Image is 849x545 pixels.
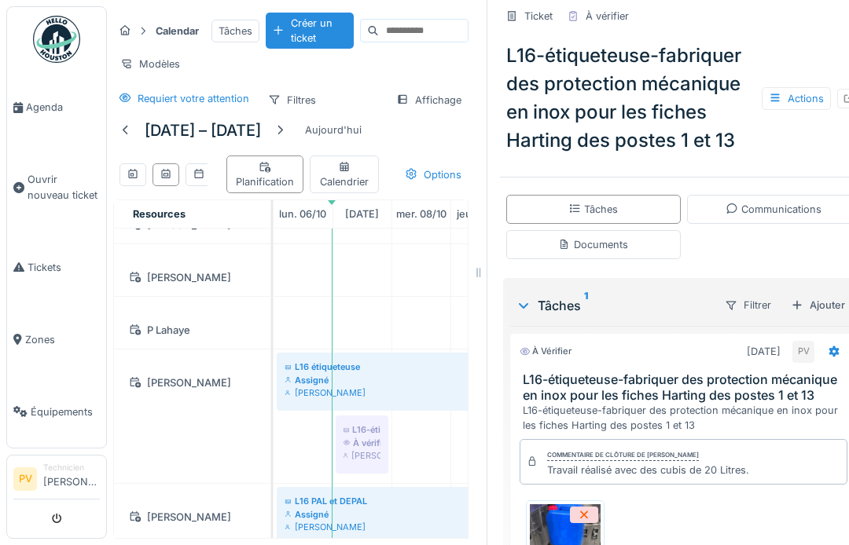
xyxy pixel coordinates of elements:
[28,172,100,202] span: Ouvrir nouveau ticket
[7,231,106,303] a: Tickets
[7,375,106,448] a: Équipements
[392,203,450,225] a: 8 octobre 2025
[123,373,261,393] div: [PERSON_NAME]
[586,9,629,24] div: À vérifier
[520,345,572,358] div: À vérifier
[299,119,368,141] div: Aujourd'hui
[138,91,249,106] div: Requiert votre attention
[33,16,80,63] img: Badge_color-CXgf-gQk.svg
[43,462,100,496] li: [PERSON_NAME]
[31,404,100,419] span: Équipements
[762,87,831,110] div: Actions
[123,507,261,527] div: [PERSON_NAME]
[344,437,380,449] div: À vérifier
[792,341,814,363] div: PV
[398,163,469,186] div: Options
[7,144,106,231] a: Ouvrir nouveau ticket
[524,9,553,24] div: Ticket
[28,260,100,275] span: Tickets
[285,521,675,533] div: [PERSON_NAME]
[285,374,675,386] div: Assigné
[145,121,261,140] h5: [DATE] – [DATE]
[233,159,296,189] div: Planification
[43,462,100,474] div: Technicien
[726,202,821,217] div: Communications
[13,462,100,499] a: PV Technicien[PERSON_NAME]
[344,449,380,462] div: [PERSON_NAME]
[261,89,323,112] div: Filtres
[453,203,508,225] a: 9 octobre 2025
[341,203,383,225] a: 7 octobre 2025
[389,89,469,112] div: Affichage
[317,159,372,189] div: Calendrier
[25,332,100,347] span: Zones
[718,294,778,316] div: Filtrer
[26,100,100,115] span: Agenda
[123,320,261,340] div: P Lahaye
[275,203,330,225] a: 6 octobre 2025
[568,202,618,217] div: Tâches
[123,268,261,287] div: [PERSON_NAME]
[13,467,37,491] li: PV
[133,208,186,220] span: Resources
[547,463,749,477] div: Travail réalisé avec des cubis de 20 Litres.
[747,344,781,359] div: [DATE]
[558,237,628,252] div: Documents
[149,24,205,38] strong: Calendar
[7,303,106,375] a: Zones
[266,13,354,49] div: Créer un ticket
[344,423,380,436] div: L16-étiqueteuse-fabriquer des protection mécanique en inox pour les fiches Harting des postes 1 e...
[285,386,675,399] div: [PERSON_NAME]
[584,296,588,315] sup: 1
[285,508,675,521] div: Assigné
[211,20,259,42] div: Tâches
[547,450,699,461] div: Commentaire de clôture de [PERSON_NAME]
[285,360,675,373] div: L16 étiqueteuse
[113,53,187,75] div: Modèles
[516,296,711,315] div: Tâches
[285,495,675,507] div: L16 PAL et DEPAL
[7,71,106,144] a: Agenda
